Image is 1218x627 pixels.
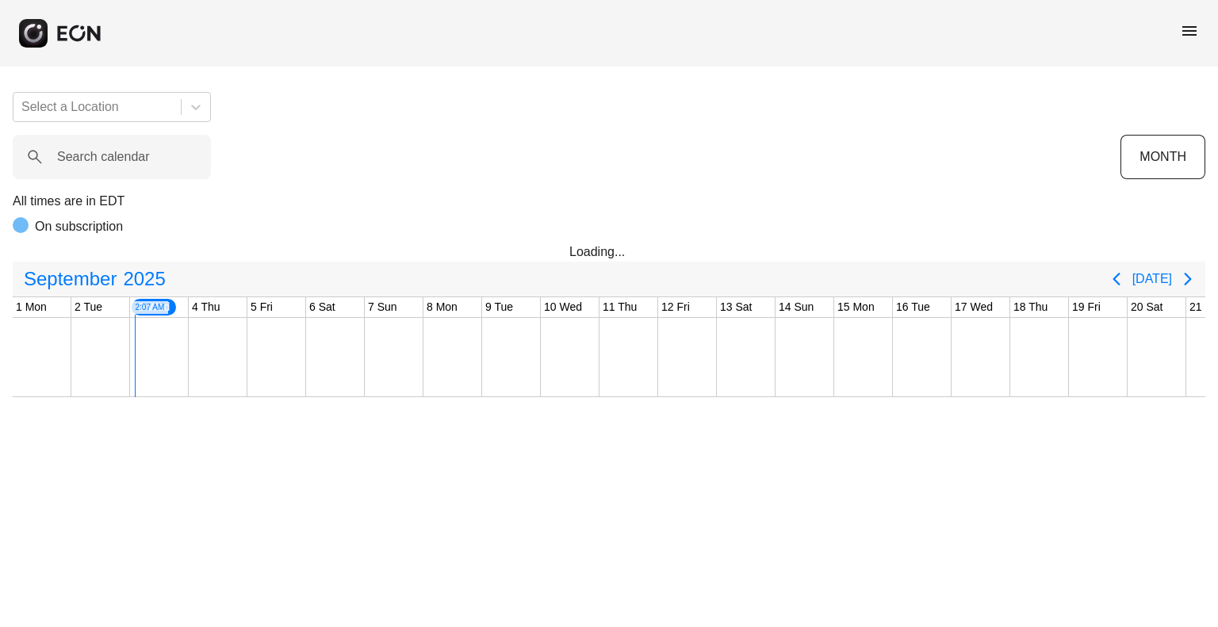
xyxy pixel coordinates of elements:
button: Previous page [1101,263,1132,295]
div: 2 Tue [71,297,105,317]
button: [DATE] [1132,265,1172,293]
div: 13 Sat [717,297,755,317]
button: September2025 [14,263,175,295]
div: 6 Sat [306,297,339,317]
div: 9 Tue [482,297,516,317]
label: Search calendar [57,147,150,166]
div: 3 Wed [130,297,178,317]
div: 14 Sun [776,297,817,317]
span: 2025 [120,263,168,295]
div: 8 Mon [423,297,461,317]
div: 15 Mon [834,297,878,317]
div: 10 Wed [541,297,585,317]
button: MONTH [1120,135,1205,179]
div: 16 Tue [893,297,933,317]
p: On subscription [35,217,123,236]
div: 5 Fri [247,297,276,317]
div: 1 Mon [13,297,50,317]
div: 20 Sat [1128,297,1166,317]
div: Loading... [569,243,649,262]
div: 4 Thu [189,297,224,317]
div: 7 Sun [365,297,400,317]
span: September [21,263,120,295]
div: 11 Thu [599,297,640,317]
p: All times are in EDT [13,192,1205,211]
div: 19 Fri [1069,297,1104,317]
div: 18 Thu [1010,297,1051,317]
div: 17 Wed [952,297,996,317]
div: 12 Fri [658,297,693,317]
button: Next page [1172,263,1204,295]
span: menu [1180,21,1199,40]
